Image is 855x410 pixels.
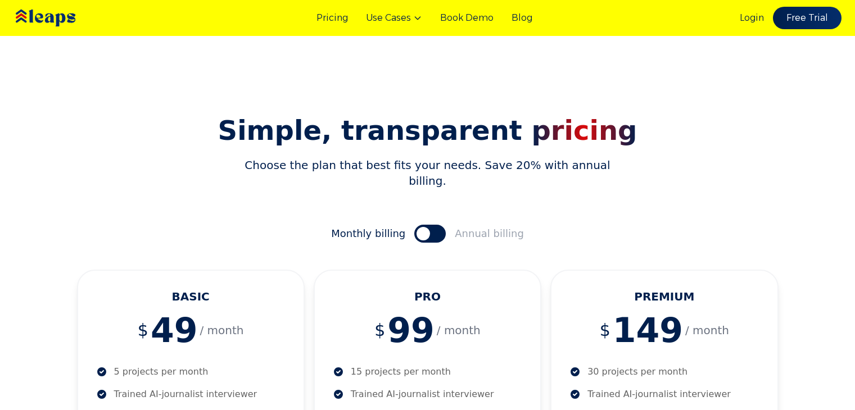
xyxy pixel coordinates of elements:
span: $ [600,320,610,340]
span: $ [374,320,385,340]
h3: BASIC [96,289,286,304]
a: Login [740,11,764,25]
a: Blog [512,11,532,25]
img: Leaps Logo [13,2,109,34]
p: Trained AI-journalist interviewer [587,388,731,401]
span: 49 [151,313,198,347]
span: / month [685,322,729,338]
h3: PRO [333,289,522,304]
p: Trained AI-journalist interviewer [351,388,494,401]
p: 30 projects per month [587,365,687,379]
span: Monthly billing [331,226,405,242]
span: pricing [532,115,637,146]
h3: PREMIUM [569,289,759,304]
button: Use Cases [366,11,422,25]
a: Free Trial [773,7,842,29]
span: 99 [387,313,435,347]
h2: Simple, transparent [77,117,779,144]
span: $ [138,320,148,340]
p: 5 projects per month [114,365,209,379]
p: Choose the plan that best fits your needs. Save 20% with annual billing. [239,157,617,189]
span: / month [437,322,481,338]
p: Trained AI-journalist interviewer [114,388,257,401]
a: Book Demo [440,11,494,25]
a: Pricing [316,11,348,25]
span: / month [200,322,243,338]
p: 15 projects per month [351,365,451,379]
span: Annual billing [455,226,524,242]
span: 149 [613,313,683,347]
